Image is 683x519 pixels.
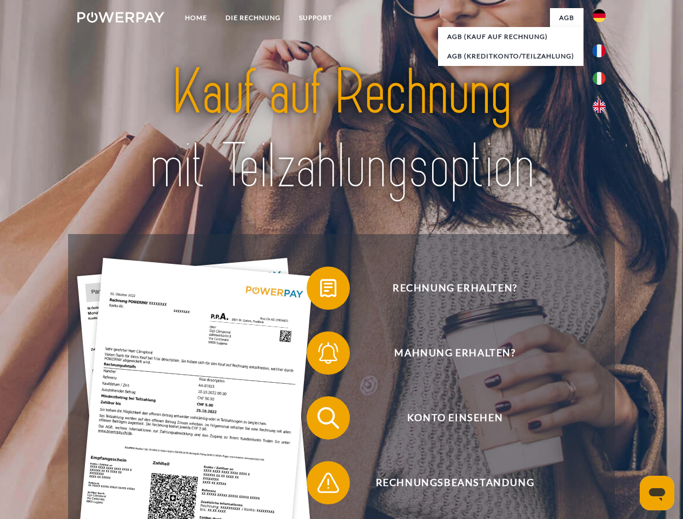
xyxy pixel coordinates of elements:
img: qb_bell.svg [315,340,342,367]
iframe: Schaltfläche zum Öffnen des Messaging-Fensters [640,476,674,510]
button: Rechnung erhalten? [307,267,588,310]
a: Home [176,8,216,28]
button: Konto einsehen [307,396,588,440]
img: title-powerpay_de.svg [103,52,580,207]
a: AGB (Kreditkonto/Teilzahlung) [438,46,583,66]
a: SUPPORT [290,8,341,28]
img: fr [593,44,606,57]
a: agb [550,8,583,28]
span: Rechnung erhalten? [322,267,587,310]
span: Rechnungsbeanstandung [322,461,587,504]
a: DIE RECHNUNG [216,8,290,28]
img: qb_warning.svg [315,469,342,496]
button: Rechnungsbeanstandung [307,461,588,504]
img: de [593,9,606,22]
img: qb_search.svg [315,404,342,431]
button: Mahnung erhalten? [307,331,588,375]
img: qb_bill.svg [315,275,342,302]
img: logo-powerpay-white.svg [77,12,164,23]
span: Mahnung erhalten? [322,331,587,375]
img: it [593,72,606,85]
a: AGB (Kauf auf Rechnung) [438,27,583,46]
span: Konto einsehen [322,396,587,440]
img: en [593,100,606,113]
